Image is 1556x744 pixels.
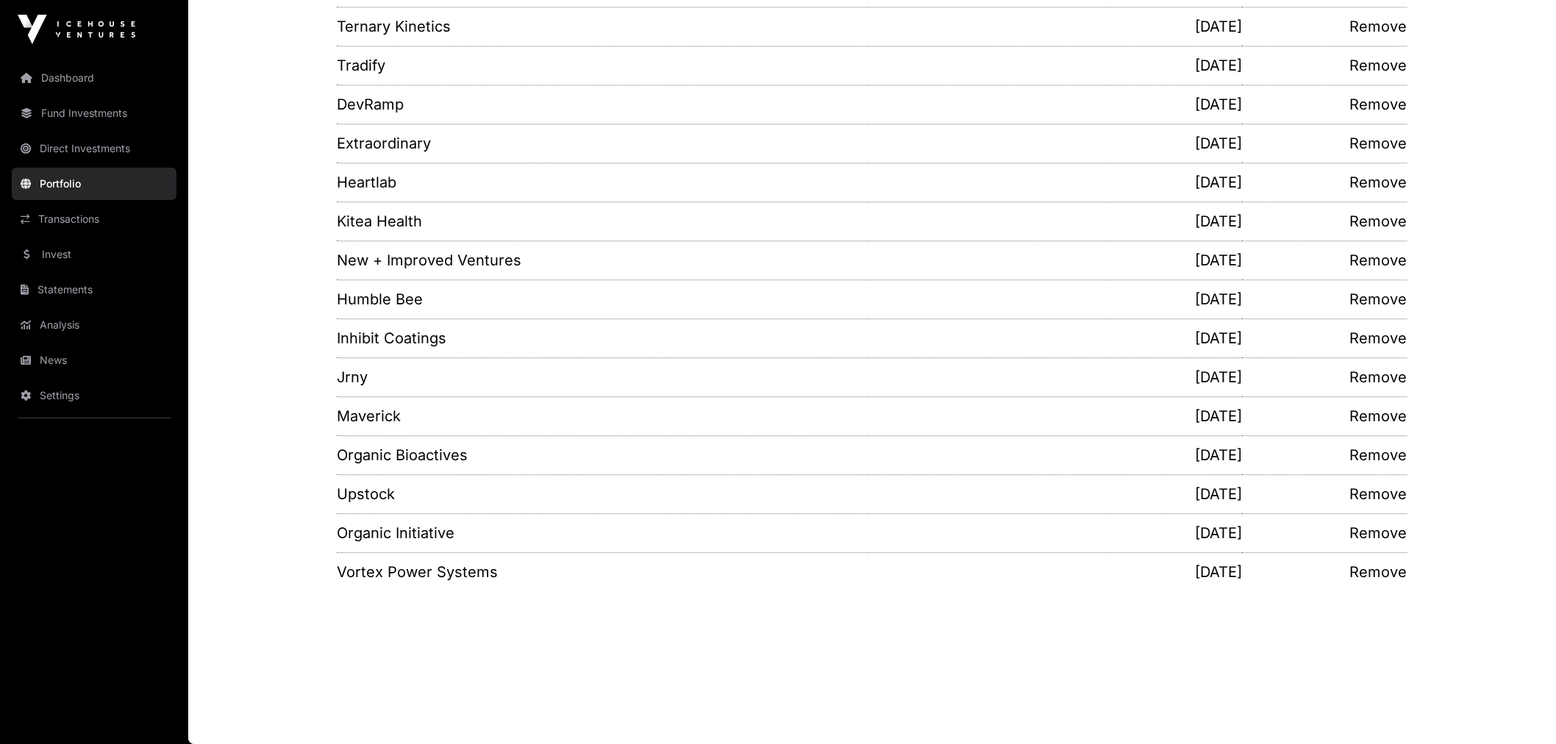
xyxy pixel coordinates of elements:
a: News [12,344,176,376]
a: Extraordinary [337,133,868,154]
a: Remove [1243,211,1407,232]
p: [DATE] [1107,523,1242,543]
a: Ternary Kinetics [337,16,868,37]
p: [DATE] [1107,562,1242,582]
img: Icehouse Ventures Logo [18,15,135,44]
a: Remove [1243,406,1407,426]
a: Remove [1243,55,1407,76]
a: Organic Initiative [337,523,868,543]
p: [DATE] [1107,328,1242,348]
p: [DATE] [1107,172,1242,193]
a: Direct Investments [12,132,176,165]
a: Remove [1243,133,1407,154]
a: Fund Investments [12,97,176,129]
a: Jrny [337,367,868,387]
a: Remove [1243,289,1407,310]
p: [DATE] [1107,133,1242,154]
p: [DATE] [1107,16,1242,37]
a: Organic Bioactives [337,445,868,465]
a: Kitea Health [337,211,868,232]
a: Tradify [337,55,868,76]
a: Analysis [12,309,176,341]
a: Remove [1243,367,1407,387]
a: DevRamp [337,94,868,115]
a: Remove [1243,445,1407,465]
a: Upstock [337,484,868,504]
a: Remove [1243,16,1407,37]
a: Statements [12,273,176,306]
p: [DATE] [1107,55,1242,76]
a: Dashboard [12,62,176,94]
a: New + Improved Ventures [337,250,868,271]
a: Humble Bee [337,289,868,310]
a: Heartlab [337,172,868,193]
a: Remove [1243,250,1407,271]
a: Inhibit Coatings [337,328,868,348]
a: Maverick [337,406,868,426]
a: Remove [1243,172,1407,193]
p: [DATE] [1107,367,1242,387]
a: Transactions [12,203,176,235]
a: Invest [12,238,176,271]
p: [DATE] [1107,445,1242,465]
a: Remove [1243,484,1407,504]
a: Remove [1243,562,1407,582]
p: [DATE] [1107,289,1242,310]
a: Remove [1243,94,1407,115]
a: Remove [1243,523,1407,543]
a: Vortex Power Systems [337,562,868,582]
p: [DATE] [1107,250,1242,271]
p: [DATE] [1107,94,1242,115]
p: [DATE] [1107,406,1242,426]
a: Settings [12,379,176,412]
p: [DATE] [1107,484,1242,504]
iframe: Chat Widget [1482,673,1556,744]
p: [DATE] [1107,211,1242,232]
a: Remove [1243,328,1407,348]
a: Portfolio [12,168,176,200]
